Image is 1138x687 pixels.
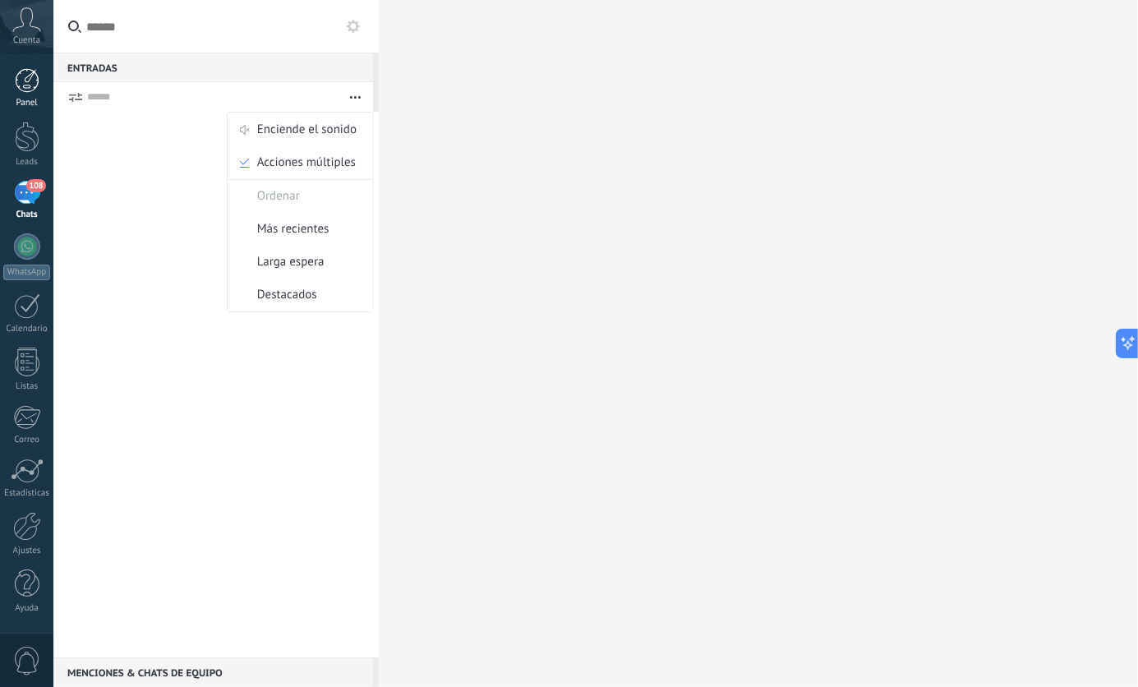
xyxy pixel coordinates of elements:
[3,603,51,614] div: Ayuda
[3,157,51,168] div: Leads
[3,98,51,108] div: Panel
[3,265,50,280] div: WhatsApp
[3,324,51,334] div: Calendario
[338,82,373,112] button: Más
[3,488,51,499] div: Estadísticas
[3,210,51,220] div: Chats
[257,279,317,311] span: Destacados
[257,246,325,279] span: Larga espera
[26,179,45,192] span: 108
[257,180,300,213] span: Ordenar
[257,146,356,179] span: Acciones múltiples
[3,381,51,392] div: Listas
[257,213,329,246] span: Más recientes
[257,113,357,146] span: Enciende el sonido
[13,35,40,46] span: Cuenta
[53,53,373,82] div: Entradas
[53,657,373,687] div: Menciones & Chats de equipo
[3,435,51,445] div: Correo
[3,546,51,556] div: Ajustes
